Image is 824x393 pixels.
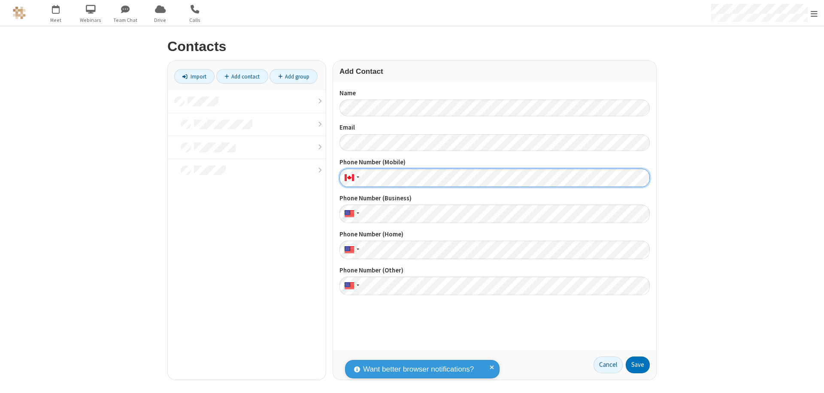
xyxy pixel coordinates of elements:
label: Phone Number (Business) [339,193,650,203]
span: Meet [40,16,72,24]
label: Phone Number (Home) [339,230,650,239]
a: Add contact [216,69,268,84]
h2: Contacts [167,39,657,54]
label: Phone Number (Mobile) [339,157,650,167]
div: United States: + 1 [339,205,362,223]
button: Save [626,357,650,374]
div: Canada: + 1 [339,169,362,187]
span: Calls [179,16,211,24]
a: Add group [270,69,318,84]
span: Team Chat [109,16,142,24]
img: QA Selenium DO NOT DELETE OR CHANGE [13,6,26,19]
label: Name [339,88,650,98]
a: Import [174,69,215,84]
label: Phone Number (Other) [339,266,650,275]
div: United States: + 1 [339,241,362,259]
label: Email [339,123,650,133]
span: Drive [144,16,176,24]
span: Want better browser notifications? [363,364,474,375]
span: Webinars [75,16,107,24]
div: United States: + 1 [339,277,362,295]
a: Cancel [594,357,623,374]
iframe: Chat [803,371,818,387]
h3: Add Contact [339,67,650,76]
